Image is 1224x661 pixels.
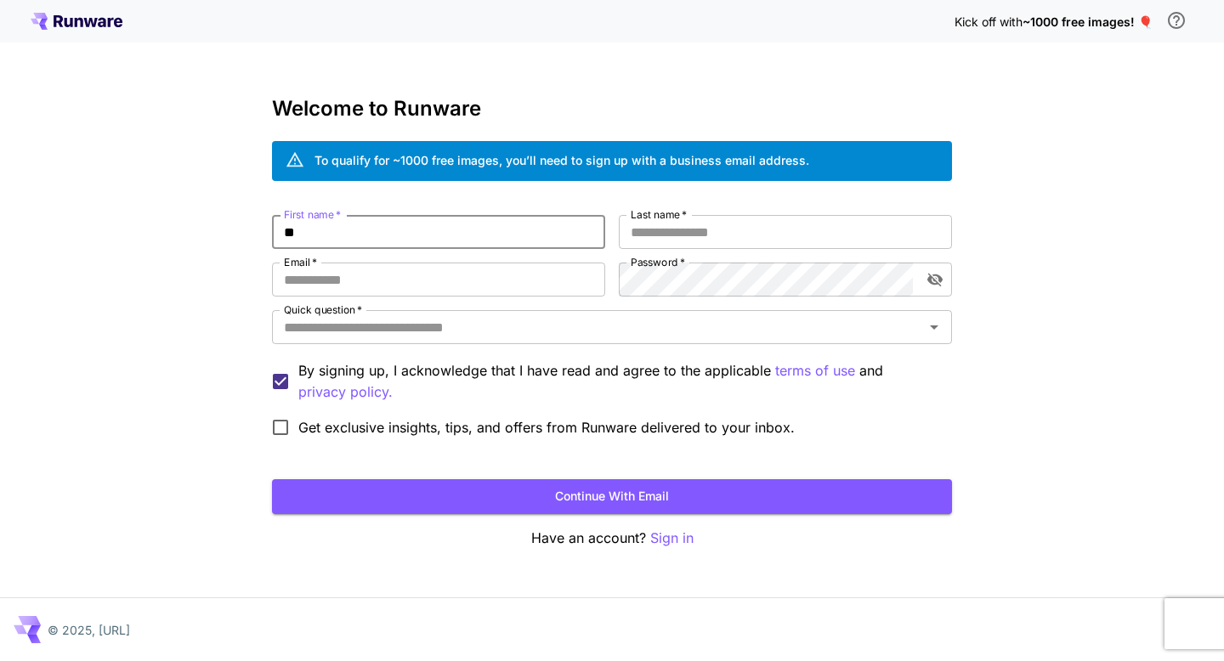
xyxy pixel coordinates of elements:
label: Password [631,255,685,269]
button: Continue with email [272,479,952,514]
p: Have an account? [272,528,952,549]
label: Last name [631,207,687,222]
button: By signing up, I acknowledge that I have read and agree to the applicable and privacy policy. [775,360,855,381]
div: To qualify for ~1000 free images, you’ll need to sign up with a business email address. [314,151,809,169]
span: ~1000 free images! 🎈 [1023,14,1153,29]
label: Quick question [284,302,362,317]
p: By signing up, I acknowledge that I have read and agree to the applicable and [298,360,938,403]
label: First name [284,207,341,222]
p: privacy policy. [298,381,393,403]
button: Sign in [650,528,694,549]
span: Kick off with [955,14,1023,29]
button: Open [922,315,946,339]
button: By signing up, I acknowledge that I have read and agree to the applicable terms of use and [298,381,393,403]
button: toggle password visibility [920,264,950,295]
h3: Welcome to Runware [272,97,952,121]
p: © 2025, [URL] [48,621,130,639]
button: In order to qualify for free credit, you need to sign up with a business email address and click ... [1159,3,1193,37]
p: terms of use [775,360,855,381]
span: Get exclusive insights, tips, and offers from Runware delivered to your inbox. [298,417,795,438]
label: Email [284,255,317,269]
